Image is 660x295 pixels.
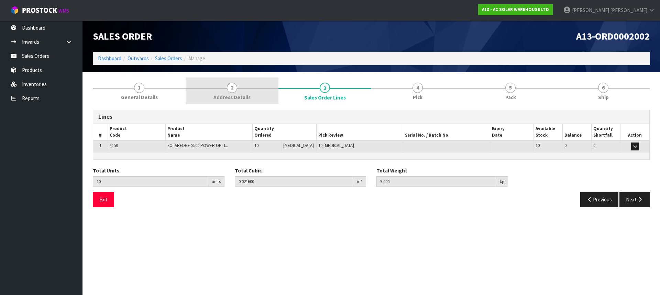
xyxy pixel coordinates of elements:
input: Total Weight [376,176,496,187]
span: Address Details [213,94,251,101]
th: Product Name [166,124,253,140]
a: Dashboard [98,55,121,62]
th: Available Stock [533,124,562,140]
small: WMS [58,8,69,14]
a: Sales Orders [155,55,182,62]
span: Sales Order Lines [304,94,346,101]
th: Balance [562,124,591,140]
label: Total Units [93,167,119,174]
span: Sales Order Lines [93,105,650,212]
span: [MEDICAL_DATA] [283,143,314,148]
th: Pick Review [316,124,403,140]
span: [PERSON_NAME] [610,7,647,13]
a: Outwards [128,55,149,62]
span: Ship [598,94,609,101]
th: Product Code [108,124,165,140]
span: Pack [505,94,516,101]
button: Exit [93,192,114,207]
th: Action [620,124,649,140]
th: Expiry Date [490,124,533,140]
label: Total Cubic [235,167,262,174]
span: 6 [598,83,608,93]
span: General Details [121,94,158,101]
span: Manage [188,55,205,62]
button: Next [619,192,650,207]
div: kg [496,176,508,187]
span: Sales Order [93,30,152,42]
span: 3 [320,83,330,93]
span: 4150 [110,143,118,148]
span: 10 [254,143,258,148]
span: 0 [564,143,566,148]
label: Total Weight [376,167,407,174]
th: Quantity Shortfall [591,124,620,140]
th: # [93,124,108,140]
span: 2 [227,83,237,93]
span: A13-ORD0002002 [576,30,650,42]
span: 5 [505,83,516,93]
button: Previous [580,192,619,207]
h3: Lines [98,114,644,120]
span: [PERSON_NAME] [572,7,609,13]
span: Pick [413,94,422,101]
input: Total Cubic [235,176,354,187]
div: units [208,176,224,187]
th: Quantity Ordered [252,124,316,140]
span: 1 [134,83,144,93]
span: 10 [MEDICAL_DATA] [318,143,354,148]
span: ProStock [22,6,57,15]
span: 1 [99,143,101,148]
span: SOLAREDGE S500 POWER OPTI... [167,143,228,148]
th: Serial No. / Batch No. [403,124,490,140]
input: Total Units [93,176,208,187]
img: cube-alt.png [10,6,19,14]
span: 4 [412,83,423,93]
span: 10 [536,143,540,148]
div: m³ [353,176,366,187]
strong: A13 - AC SOLAR WAREHOUSE LTD [482,7,549,12]
span: 0 [593,143,595,148]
